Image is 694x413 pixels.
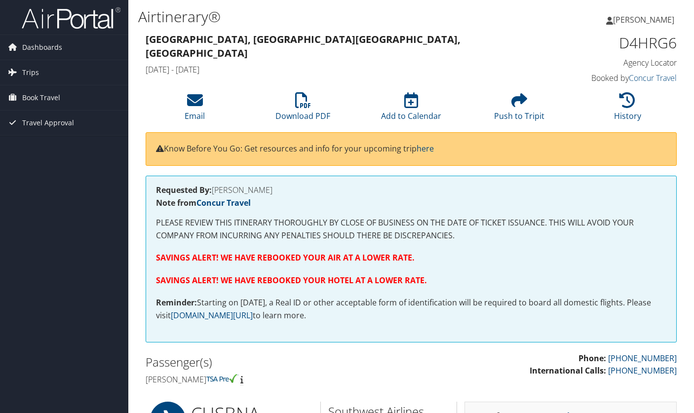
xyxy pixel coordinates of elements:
[613,14,674,25] span: [PERSON_NAME]
[22,111,74,135] span: Travel Approval
[146,374,404,385] h4: [PERSON_NAME]
[22,60,39,85] span: Trips
[146,354,404,371] h2: Passenger(s)
[555,73,677,83] h4: Booked by
[156,185,212,195] strong: Requested By:
[156,297,197,308] strong: Reminder:
[156,186,666,194] h4: [PERSON_NAME]
[530,365,606,376] strong: International Calls:
[22,85,60,110] span: Book Travel
[629,73,677,83] a: Concur Travel
[614,98,641,121] a: History
[146,33,461,60] strong: [GEOGRAPHIC_DATA], [GEOGRAPHIC_DATA] [GEOGRAPHIC_DATA], [GEOGRAPHIC_DATA]
[196,197,251,208] a: Concur Travel
[156,252,415,263] strong: SAVINGS ALERT! WE HAVE REBOOKED YOUR AIR AT A LOWER RATE.
[606,5,684,35] a: [PERSON_NAME]
[171,310,253,321] a: [DOMAIN_NAME][URL]
[206,374,238,383] img: tsa-precheck.png
[156,197,251,208] strong: Note from
[494,98,544,121] a: Push to Tripit
[608,353,677,364] a: [PHONE_NUMBER]
[417,143,434,154] a: here
[555,33,677,53] h1: D4HRG6
[138,6,502,27] h1: Airtinerary®
[578,353,606,364] strong: Phone:
[156,217,666,242] p: PLEASE REVIEW THIS ITINERARY THOROUGHLY BY CLOSE OF BUSINESS ON THE DATE OF TICKET ISSUANCE. THIS...
[146,64,540,75] h4: [DATE] - [DATE]
[275,98,330,121] a: Download PDF
[185,98,205,121] a: Email
[156,297,666,322] p: Starting on [DATE], a Real ID or other acceptable form of identification will be required to boar...
[381,98,441,121] a: Add to Calendar
[156,275,427,286] strong: SAVINGS ALERT! WE HAVE REBOOKED YOUR HOTEL AT A LOWER RATE.
[22,6,120,30] img: airportal-logo.png
[156,143,666,155] p: Know Before You Go: Get resources and info for your upcoming trip
[608,365,677,376] a: [PHONE_NUMBER]
[555,57,677,68] h4: Agency Locator
[22,35,62,60] span: Dashboards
